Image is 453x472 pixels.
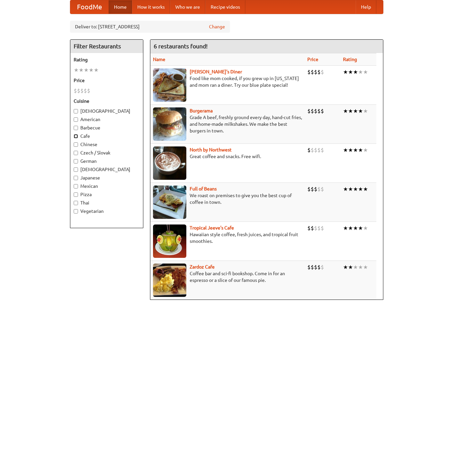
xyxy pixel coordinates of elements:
[363,107,368,115] li: ★
[153,57,165,62] a: Name
[205,0,245,14] a: Recipe videos
[363,264,368,271] li: ★
[74,116,140,123] label: American
[79,66,84,74] li: ★
[353,107,358,115] li: ★
[74,176,78,180] input: Japanese
[353,224,358,232] li: ★
[190,69,242,74] b: [PERSON_NAME]'s Diner
[321,146,324,154] li: $
[74,126,78,130] input: Barbecue
[314,146,317,154] li: $
[358,68,363,76] li: ★
[74,208,140,214] label: Vegetarian
[153,68,186,102] img: sallys.jpg
[190,225,234,230] b: Tropical Jeeve's Cafe
[190,264,215,270] a: Zardoz Cafe
[314,107,317,115] li: $
[153,224,186,258] img: jeeves.jpg
[153,75,302,88] p: Food like mom cooked, if you grew up in [US_STATE] and mom ran a diner. Try our blue plate special!
[314,185,317,193] li: $
[74,167,78,172] input: [DEMOGRAPHIC_DATA]
[74,192,78,197] input: Pizza
[74,56,140,63] h5: Rating
[74,108,140,114] label: [DEMOGRAPHIC_DATA]
[314,68,317,76] li: $
[74,159,78,163] input: German
[358,185,363,193] li: ★
[363,68,368,76] li: ★
[74,184,78,188] input: Mexican
[190,186,217,191] a: Full of Beans
[74,166,140,173] label: [DEMOGRAPHIC_DATA]
[321,224,324,232] li: $
[74,87,77,94] li: $
[153,146,186,180] img: north.jpg
[153,153,302,160] p: Great coffee and snacks. Free wifi.
[343,185,348,193] li: ★
[190,108,213,113] a: Burgerama
[153,270,302,284] p: Coffee bar and sci-fi bookshop. Come in for an espresso or a slice of our famous pie.
[353,146,358,154] li: ★
[317,185,321,193] li: $
[343,107,348,115] li: ★
[353,68,358,76] li: ★
[343,57,357,62] a: Rating
[84,66,89,74] li: ★
[74,109,78,113] input: [DEMOGRAPHIC_DATA]
[74,191,140,198] label: Pizza
[307,224,311,232] li: $
[170,0,205,14] a: Who we are
[74,134,78,138] input: Cafe
[153,107,186,141] img: burgerama.jpg
[307,185,311,193] li: $
[307,264,311,271] li: $
[358,107,363,115] li: ★
[74,199,140,206] label: Thai
[358,264,363,271] li: ★
[343,68,348,76] li: ★
[209,23,225,30] a: Change
[307,68,311,76] li: $
[343,224,348,232] li: ★
[321,264,324,271] li: $
[363,185,368,193] li: ★
[74,158,140,164] label: German
[74,201,78,205] input: Thai
[348,224,353,232] li: ★
[70,0,109,14] a: FoodMe
[153,231,302,245] p: Hawaiian style coffee, fresh juices, and tropical fruit smoothies.
[89,66,94,74] li: ★
[353,264,358,271] li: ★
[343,264,348,271] li: ★
[70,21,230,33] div: Deliver to: [STREET_ADDRESS]
[74,117,78,122] input: American
[311,107,314,115] li: $
[348,185,353,193] li: ★
[317,146,321,154] li: $
[348,107,353,115] li: ★
[321,185,324,193] li: $
[154,43,208,49] ng-pluralize: 6 restaurants found!
[363,224,368,232] li: ★
[74,183,140,189] label: Mexican
[74,174,140,181] label: Japanese
[153,114,302,134] p: Grade A beef, freshly ground every day, hand-cut fries, and home-made milkshakes. We make the bes...
[307,146,311,154] li: $
[311,185,314,193] li: $
[321,68,324,76] li: $
[311,224,314,232] li: $
[311,264,314,271] li: $
[74,141,140,148] label: Chinese
[348,68,353,76] li: ★
[311,146,314,154] li: $
[87,87,90,94] li: $
[153,192,302,205] p: We roast on premises to give you the best cup of coffee in town.
[132,0,170,14] a: How it works
[314,264,317,271] li: $
[356,0,376,14] a: Help
[70,40,143,53] h4: Filter Restaurants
